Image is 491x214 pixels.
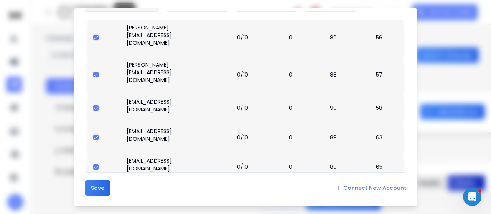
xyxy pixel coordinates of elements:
td: 63 [356,123,403,152]
p: [EMAIL_ADDRESS][DOMAIN_NAME] [127,98,211,113]
button: Save [85,180,110,196]
p: [PERSON_NAME][EMAIL_ADDRESS][DOMAIN_NAME] [127,24,211,47]
td: 0/10 [216,123,270,152]
a: Connect New Account [336,184,406,192]
p: 0 [274,134,307,141]
p: 0 [274,104,307,112]
p: 0 [274,34,307,41]
td: 0/10 [216,152,270,181]
td: 88 [311,56,356,93]
td: 65 [356,152,403,181]
td: 57 [356,56,403,93]
iframe: Intercom live chat [463,188,481,206]
p: 0 [274,71,307,78]
p: [PERSON_NAME][EMAIL_ADDRESS][DOMAIN_NAME] [127,61,211,84]
td: 89 [311,123,356,152]
p: [EMAIL_ADDRESS][DOMAIN_NAME] [127,157,211,172]
td: 0/10 [216,19,270,56]
td: 56 [356,19,403,56]
td: 0/10 [216,56,270,93]
td: 90 [311,93,356,123]
td: 0/10 [216,93,270,123]
p: 0 [274,163,307,171]
td: 89 [311,19,356,56]
td: 89 [311,152,356,181]
td: 58 [356,93,403,123]
p: [EMAIL_ADDRESS][DOMAIN_NAME] [127,127,211,143]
